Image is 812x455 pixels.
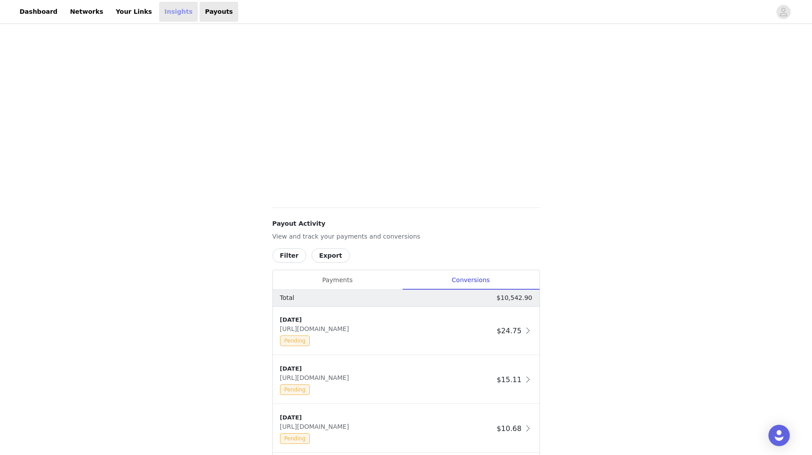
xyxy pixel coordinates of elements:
div: [DATE] [280,413,493,422]
a: Payouts [200,2,238,22]
p: Total [280,293,295,303]
span: $15.11 [496,375,521,384]
span: [URL][DOMAIN_NAME] [280,325,353,332]
a: Networks [64,2,108,22]
div: [DATE] [280,364,493,373]
div: clickable-list-item [273,404,540,453]
span: [URL][DOMAIN_NAME] [280,423,353,430]
span: $24.75 [496,327,521,335]
span: [URL][DOMAIN_NAME] [280,374,353,381]
p: View and track your payments and conversions [272,232,540,241]
span: Pending [280,384,310,395]
div: Open Intercom Messenger [768,425,790,446]
button: Filter [272,248,306,263]
span: Pending [280,433,310,444]
a: Dashboard [14,2,63,22]
a: Insights [159,2,198,22]
div: avatar [779,5,788,19]
div: Conversions [402,270,540,290]
span: Pending [280,335,310,346]
p: $10,542.90 [496,293,532,303]
button: Export [312,248,350,263]
div: clickable-list-item [273,355,540,404]
a: Your Links [110,2,157,22]
div: Payments [273,270,402,290]
h4: Payout Activity [272,219,540,228]
div: clickable-list-item [273,307,540,355]
div: [DATE] [280,315,493,324]
span: $10.68 [496,424,521,433]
